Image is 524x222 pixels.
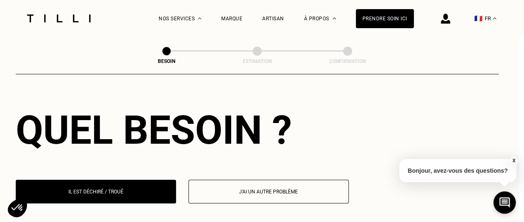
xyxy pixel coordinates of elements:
[510,156,518,165] button: X
[306,58,389,64] div: Confirmation
[474,14,483,22] span: 🇫🇷
[221,16,242,22] a: Marque
[188,180,349,203] button: J‘ai un autre problème
[493,17,496,19] img: menu déroulant
[262,16,284,22] a: Artisan
[216,58,299,64] div: Estimation
[20,189,171,195] p: Il est déchiré / troué
[193,189,344,195] p: J‘ai un autre problème
[399,159,516,182] p: Bonjour, avez-vous des questions?
[125,58,208,64] div: Besoin
[333,17,336,19] img: Menu déroulant à propos
[16,107,499,153] div: Quel besoin ?
[24,14,94,22] img: Logo du service de couturière Tilli
[356,9,414,28] a: Prendre soin ici
[16,180,176,203] button: Il est déchiré / troué
[198,17,201,19] img: Menu déroulant
[441,14,450,24] img: icône connexion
